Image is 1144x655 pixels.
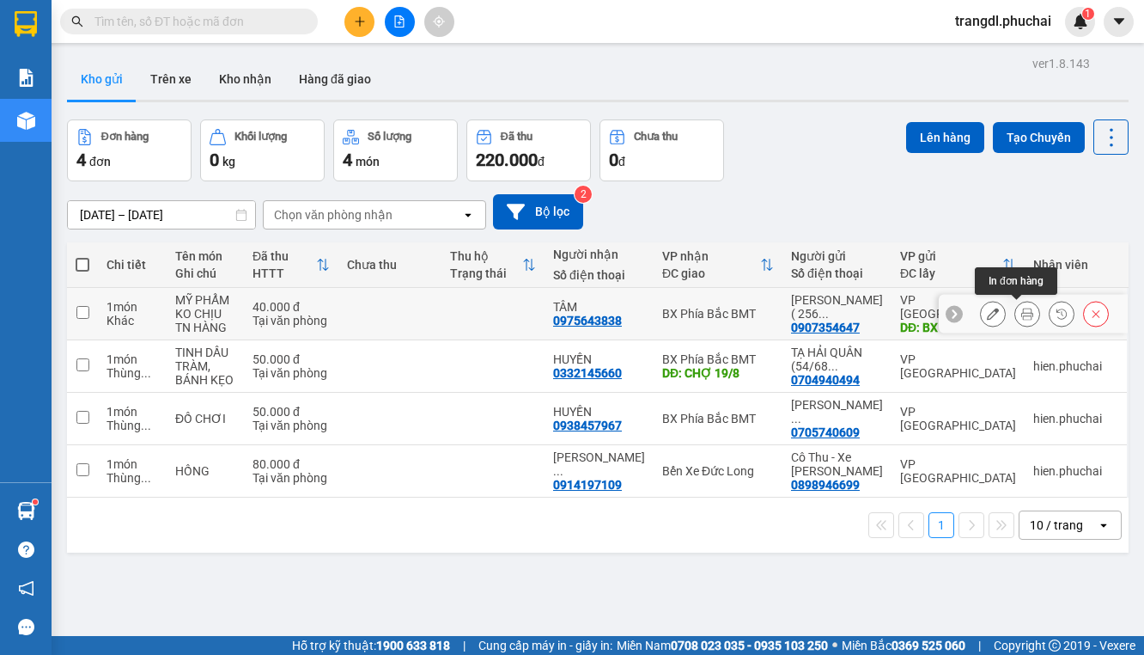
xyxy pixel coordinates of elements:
[476,150,538,170] span: 220.000
[33,499,38,505] sup: 1
[253,352,330,366] div: 50.000 đ
[791,321,860,334] div: 0907354647
[106,300,158,314] div: 1 món
[175,266,235,280] div: Ghi chú
[1097,518,1111,532] svg: open
[891,242,1025,288] th: Toggle SortBy
[450,266,522,280] div: Trạng thái
[106,352,158,366] div: 1 món
[900,293,1016,321] div: VP [GEOGRAPHIC_DATA]
[274,206,392,223] div: Chọn văn phòng nhận
[253,314,330,327] div: Tại văn phòng
[106,366,158,380] div: Thùng xốp
[393,15,405,28] span: file-add
[553,464,563,478] span: ...
[791,293,883,321] div: LÊ THỊ BÍCH HẠNH ( 256 TÔ HIẾN THÀNH )
[553,352,645,366] div: HUYỀN
[791,425,860,439] div: 0705740609
[234,131,287,143] div: Khối lượng
[18,542,34,558] span: question-circle
[1049,640,1061,652] span: copyright
[618,155,625,168] span: đ
[424,7,454,37] button: aim
[1033,412,1118,425] div: hien.phuchai
[553,268,645,282] div: Số điện thoại
[1111,14,1127,29] span: caret-down
[553,450,645,478] div: Lê Thị Kim Oanh (35 Tô Hoài)
[609,150,618,170] span: 0
[654,242,782,288] th: Toggle SortBy
[1032,54,1090,73] div: ver 1.8.143
[553,478,622,492] div: 0914197109
[891,639,965,652] strong: 0369 525 060
[137,58,205,100] button: Trên xe
[978,636,981,655] span: |
[376,639,450,652] strong: 1900 633 818
[200,119,325,181] button: Khối lượng0kg
[222,155,235,168] span: kg
[791,373,860,387] div: 0704940494
[478,636,612,655] span: Cung cấp máy in - giấy in:
[141,471,151,485] span: ...
[553,419,622,432] div: 0938457967
[617,636,828,655] span: Miền Nam
[106,314,158,327] div: Khác
[791,478,860,492] div: 0898946699
[975,267,1057,295] div: In đơn hàng
[106,258,158,272] div: Chi tiết
[385,7,415,37] button: file-add
[106,419,158,432] div: Thùng vừa
[253,405,330,419] div: 50.000 đ
[900,352,1016,380] div: VP [GEOGRAPHIC_DATA]
[599,119,724,181] button: Chưa thu0đ
[141,366,151,380] span: ...
[106,457,158,471] div: 1 món
[466,119,591,181] button: Đã thu220.000đ
[175,412,235,425] div: ĐỒ CHƠI
[1033,258,1118,272] div: Nhân viên
[900,266,1002,280] div: ĐC lấy
[1104,7,1134,37] button: caret-down
[900,249,1002,263] div: VP gửi
[441,242,545,288] th: Toggle SortBy
[791,249,883,263] div: Người gửi
[210,150,219,170] span: 0
[17,69,35,87] img: solution-icon
[253,300,330,314] div: 40.000 đ
[662,352,774,366] div: BX Phía Bắc BMT
[368,131,411,143] div: Số lượng
[791,346,883,373] div: TẠ HẢI QUÂN (54/68 NGUYÊN TỬ LỰC)
[356,155,380,168] span: món
[1073,14,1088,29] img: icon-new-feature
[333,119,458,181] button: Số lượng4món
[900,457,1016,485] div: VP [GEOGRAPHIC_DATA]
[493,194,583,230] button: Bộ lọc
[980,301,1006,327] div: Sửa đơn hàng
[253,419,330,432] div: Tại văn phòng
[900,321,1016,334] div: DĐ: BX
[791,412,801,425] span: ...
[553,314,622,327] div: 0975643838
[553,248,645,261] div: Người nhận
[18,619,34,635] span: message
[106,405,158,419] div: 1 món
[906,122,984,153] button: Lên hàng
[343,150,352,170] span: 4
[94,12,297,31] input: Tìm tên, số ĐT hoặc mã đơn
[791,398,883,425] div: HOÀNG THANH TÙNG (NGUYÊN TỬ LỰC)
[791,266,883,280] div: Số điện thoại
[928,512,954,538] button: 1
[175,293,235,307] div: MỸ PHẨM
[76,150,86,170] span: 4
[553,300,645,314] div: TÂM
[463,636,466,655] span: |
[1033,359,1118,373] div: hien.phuchai
[941,10,1065,32] span: trangdl.phuchai
[253,366,330,380] div: Tại văn phòng
[1033,464,1118,478] div: hien.phuchai
[1085,8,1091,20] span: 1
[205,58,285,100] button: Kho nhận
[818,307,829,321] span: ...
[671,639,828,652] strong: 0708 023 035 - 0935 103 250
[175,346,235,387] div: TINH DẦU TRÀM, BÁNH KẸO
